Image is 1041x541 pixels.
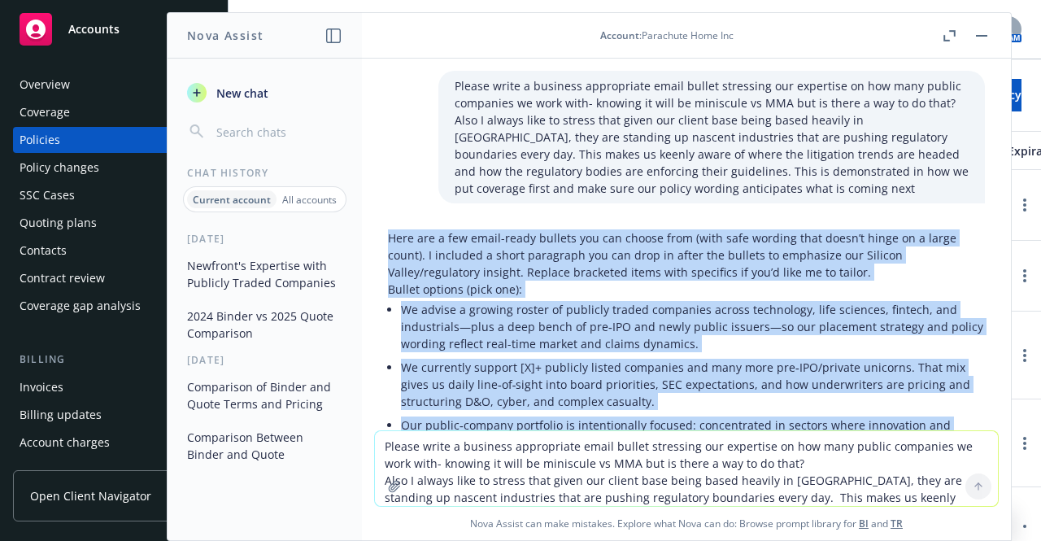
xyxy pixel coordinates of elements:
a: BI [859,517,869,530]
div: Contract review [20,265,105,291]
a: more [1015,195,1034,215]
input: Search chats [213,120,342,143]
button: Comparison of Binder and Quote Terms and Pricing [181,373,349,417]
div: SSC Cases [20,182,75,208]
div: Policies [20,127,60,153]
a: Quoting plans [13,210,215,236]
button: Comparison Between Binder and Quote [181,424,349,468]
button: 2024 Binder vs 2025 Quote Comparison [181,303,349,347]
li: Our public‑company portfolio is intentionally focused: concentrated in sectors where innovation a... [401,413,985,471]
div: Quoting plans [20,210,97,236]
a: more [1015,434,1034,453]
div: Contacts [20,238,67,264]
div: Coverage gap analysis [20,293,141,319]
p: All accounts [282,193,337,207]
h1: Nova Assist [187,27,264,44]
a: Overview [13,72,215,98]
div: Invoices [20,374,63,400]
div: Account charges [20,430,110,456]
button: Newfront's Expertise with Publicly Traded Companies [181,252,349,296]
a: Contacts [13,238,215,264]
a: more [1015,266,1034,286]
a: more [1015,346,1034,365]
div: Chat History [168,166,362,180]
div: Billing [13,351,215,368]
div: : Parachute Home Inc [600,28,734,42]
p: Here are a few email-ready bullets you can choose from (with safe wording that doesn’t hinge on a... [388,229,985,281]
a: Accounts [13,7,215,52]
span: Open Client Navigator [30,487,151,504]
a: Billing updates [13,402,215,428]
p: Bullet options (pick one): [388,281,985,298]
p: Current account [193,193,271,207]
a: Policy changes [13,155,215,181]
button: New chat [181,78,349,107]
div: Policy changes [20,155,99,181]
a: more [1015,521,1034,541]
span: New chat [213,85,268,102]
a: TR [891,517,903,530]
span: Accounts [68,23,120,36]
a: Contract review [13,265,215,291]
div: [DATE] [168,232,362,246]
a: Invoices [13,374,215,400]
span: Account [600,28,639,42]
span: Nova Assist can make mistakes. Explore what Nova can do: Browse prompt library for and [368,507,1004,540]
div: Coverage [20,99,70,125]
a: Coverage gap analysis [13,293,215,319]
a: SSC Cases [13,182,215,208]
div: Billing updates [20,402,102,428]
a: Account charges [13,430,215,456]
li: We currently support [X]+ publicly listed companies and many more pre‑IPO/private unicorns. That ... [401,356,985,413]
a: Coverage [13,99,215,125]
p: Please write a business appropriate email bullet stressing our expertise on how many public compa... [455,77,969,197]
div: [DATE] [168,353,362,367]
a: Policies [13,127,215,153]
li: We advise a growing roster of publicly traded companies across technology, life sciences, fintech... [401,298,985,356]
div: Overview [20,72,70,98]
